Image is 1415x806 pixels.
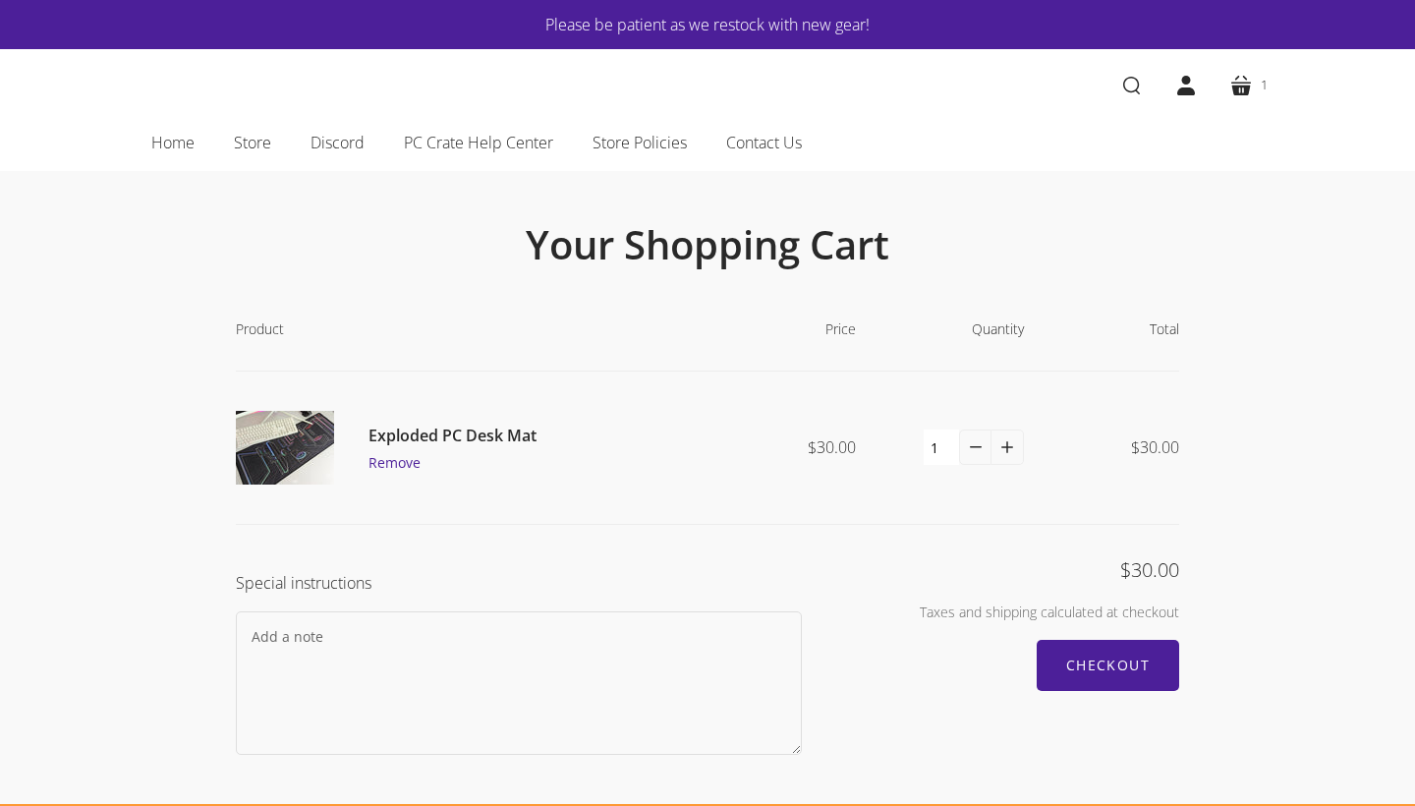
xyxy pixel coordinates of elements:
[311,130,365,155] span: Discord
[707,122,821,163] a: Contact Us
[404,130,553,155] span: PC Crate Help Center
[236,318,585,341] span: Product
[585,318,855,341] span: Price
[368,453,421,472] button: Remove
[291,122,384,163] a: Discord
[959,430,991,465] button: Decrement quantity
[1066,652,1150,679] span: Checkout
[236,570,802,596] p: Special instructions
[1024,318,1179,341] span: Total
[924,430,959,465] input: Quantity
[151,130,195,155] span: Home
[132,122,214,163] a: Home
[234,130,271,155] span: Store
[831,602,1179,624] p: Taxes and shipping calculated at checkout
[214,122,291,163] a: Store
[384,122,573,163] a: PC Crate Help Center
[206,12,1209,37] a: Please be patient as we restock with new gear!
[1261,75,1268,95] span: 1
[236,411,334,485] img: Exploded PC Desk Mat
[147,65,300,110] a: PC CRATE
[593,130,687,155] span: Store Policies
[726,130,802,155] span: Contact Us
[1037,640,1179,691] button: Checkout
[1120,556,1179,583] span: $30.00
[808,434,856,460] span: $30.00
[118,122,1297,171] nav: Main navigation
[573,122,707,163] a: Store Policies
[856,318,1025,341] span: Quantity
[1131,434,1179,460] span: $30.00
[991,430,1024,465] button: Increment quantity
[368,423,537,448] span: Exploded PC Desk Mat
[236,220,1179,269] h1: Your Shopping Cart
[1214,58,1283,113] a: 1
